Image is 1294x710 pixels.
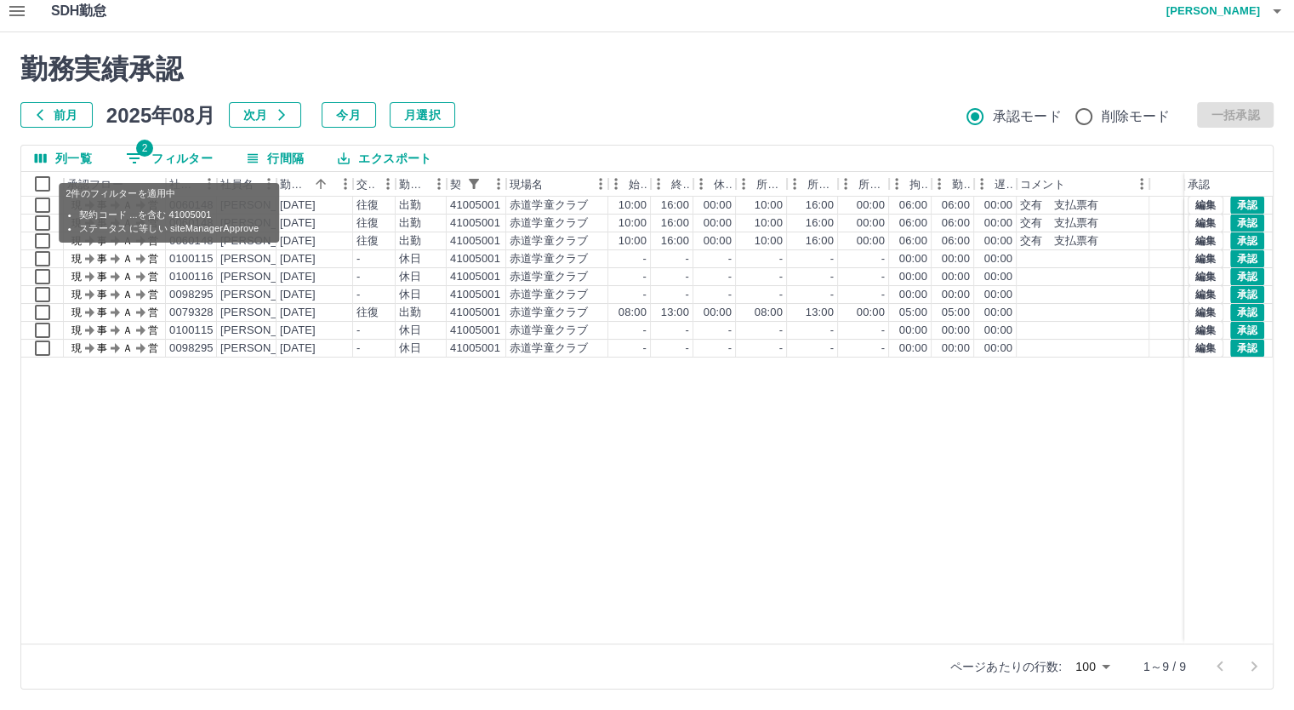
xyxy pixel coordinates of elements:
span: 2 [136,140,153,157]
div: 00:00 [942,287,970,303]
div: [DATE] [280,269,316,285]
div: 交通費 [356,172,375,197]
div: 00:00 [704,305,732,321]
div: 41005001 [450,287,500,303]
div: 16:00 [661,198,689,214]
div: 出勤 [399,198,421,214]
div: 0098295 [169,287,214,303]
div: 10:00 [618,198,647,214]
div: 所定終業 [807,172,835,197]
div: 41005001 [450,323,500,339]
div: [DATE] [280,215,316,232]
div: - [881,269,885,285]
button: 承認 [1230,249,1264,268]
div: 休日 [399,269,421,285]
div: 06:00 [899,233,927,249]
div: 41005001 [450,305,500,321]
div: 休日 [399,341,421,357]
div: 16:00 [806,233,834,249]
button: 承認 [1230,214,1264,232]
div: 休憩 [693,172,736,197]
p: 1～9 / 9 [1143,658,1186,675]
div: - [643,251,647,267]
div: [DATE] [280,198,316,214]
div: 赤道学童クラブ [510,233,588,249]
div: 赤道学童クラブ [510,251,588,267]
div: - [686,287,689,303]
div: 00:00 [984,251,1012,267]
text: 事 [97,306,107,318]
div: - [830,323,834,339]
button: 承認 [1230,339,1264,358]
text: 事 [97,253,107,265]
text: 営 [148,306,158,318]
div: [DATE] [280,233,316,249]
div: - [881,251,885,267]
div: [DATE] [280,251,316,267]
button: メニュー [333,171,358,197]
div: - [779,287,783,303]
div: 00:00 [984,233,1012,249]
button: エクスポート [324,146,445,171]
div: 16:00 [661,215,689,232]
div: 始業 [608,172,651,197]
div: 0100115 [169,323,214,339]
div: [DATE] [280,287,316,303]
button: メニュー [486,171,511,197]
button: フィルター表示 [112,146,226,171]
button: 承認 [1230,232,1264,250]
button: 編集 [1188,303,1223,322]
div: 所定開始 [736,172,787,197]
div: 10:00 [618,233,647,249]
button: 承認 [1230,196,1264,215]
div: 終業 [671,172,690,197]
div: [DATE] [280,341,316,357]
div: 所定開始 [756,172,784,197]
div: 00:00 [942,251,970,267]
text: Ａ [123,271,133,283]
div: 拘束 [909,172,928,197]
div: - [356,251,360,267]
div: - [728,341,732,357]
div: [PERSON_NAME] [220,305,313,321]
div: 10:00 [618,215,647,232]
span: 承認モード [993,106,1062,127]
div: 10:00 [755,198,783,214]
div: - [728,323,732,339]
text: 営 [148,253,158,265]
div: 00:00 [899,287,927,303]
div: 往復 [356,215,379,232]
div: - [686,269,689,285]
div: 100 [1069,655,1116,679]
text: 営 [148,342,158,354]
div: 承認 [1184,172,1273,197]
text: 事 [97,342,107,354]
div: 00:00 [984,305,1012,321]
div: 休日 [399,287,421,303]
div: 出勤 [399,305,421,321]
div: - [686,341,689,357]
text: 現 [71,342,82,354]
div: 00:00 [857,215,885,232]
div: 終業 [651,172,693,197]
div: 41005001 [450,341,500,357]
div: 06:00 [942,215,970,232]
div: 往復 [356,198,379,214]
div: 赤道学童クラブ [510,287,588,303]
text: 現 [71,271,82,283]
div: 00:00 [704,215,732,232]
button: 編集 [1188,285,1223,304]
div: 0079328 [169,305,214,321]
div: - [779,251,783,267]
div: 41005001 [450,269,500,285]
text: 営 [148,289,158,301]
text: 現 [71,289,82,301]
div: 00:00 [899,251,927,267]
div: - [356,269,360,285]
div: 00:00 [857,233,885,249]
div: 0098295 [169,341,214,357]
div: 赤道学童クラブ [510,341,588,357]
div: 勤務区分 [399,172,426,197]
div: 休日 [399,323,421,339]
div: 所定休憩 [838,172,889,197]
